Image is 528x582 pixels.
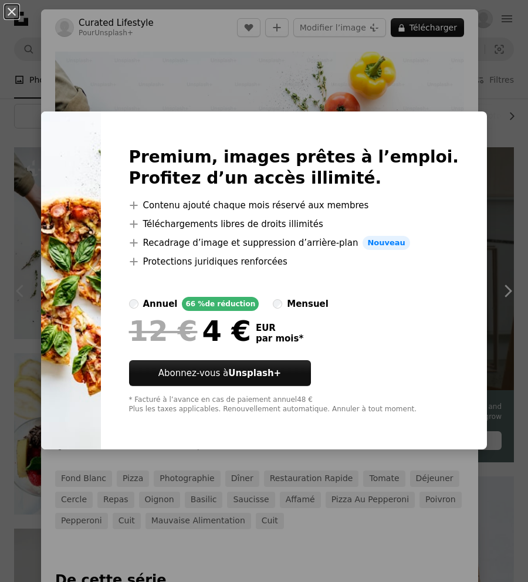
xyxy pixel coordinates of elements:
[129,255,459,269] li: Protections juridiques renforcées
[129,316,198,346] span: 12 €
[256,333,303,344] span: par mois *
[129,198,459,212] li: Contenu ajouté chaque mois réservé aux membres
[256,323,303,333] span: EUR
[273,299,282,309] input: mensuel
[129,299,138,309] input: annuel66 %de réduction
[129,360,311,386] a: Abonnez-vous àUnsplash+
[129,395,459,414] div: * Facturé à l’avance en cas de paiement annuel 48 € Plus les taxes applicables. Renouvellement au...
[129,236,459,250] li: Recadrage d’image et suppression d’arrière-plan
[182,297,259,311] div: 66 % de réduction
[287,297,329,311] div: mensuel
[363,236,409,250] span: Nouveau
[41,111,101,449] img: premium_photo-1726862849836-8bfc8c6ec136
[129,316,251,346] div: 4 €
[143,297,178,311] div: annuel
[129,217,459,231] li: Téléchargements libres de droits illimités
[129,147,459,189] h2: Premium, images prêtes à l’emploi. Profitez d’un accès illimité.
[228,368,281,378] strong: Unsplash+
